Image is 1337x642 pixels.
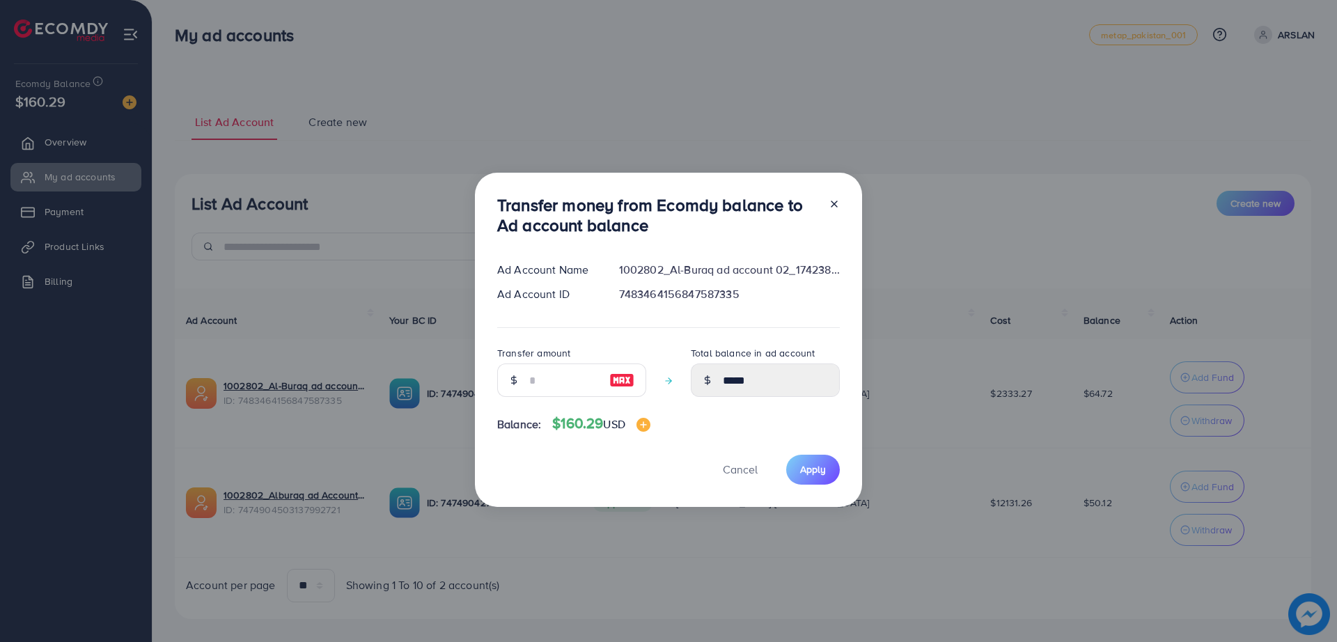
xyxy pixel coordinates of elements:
[497,416,541,432] span: Balance:
[800,462,826,476] span: Apply
[497,195,818,235] h3: Transfer money from Ecomdy balance to Ad account balance
[691,346,815,360] label: Total balance in ad account
[608,286,851,302] div: 7483464156847587335
[608,262,851,278] div: 1002802_Al-Buraq ad account 02_1742380041767
[603,416,625,432] span: USD
[786,455,840,485] button: Apply
[486,286,608,302] div: Ad Account ID
[486,262,608,278] div: Ad Account Name
[705,455,775,485] button: Cancel
[636,418,650,432] img: image
[609,372,634,389] img: image
[723,462,758,477] span: Cancel
[552,415,650,432] h4: $160.29
[497,346,570,360] label: Transfer amount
